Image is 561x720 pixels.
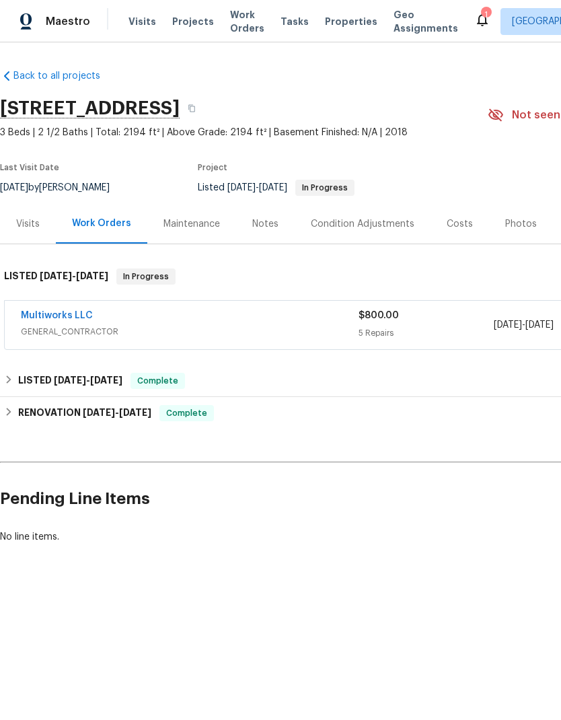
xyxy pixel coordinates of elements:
[505,217,537,231] div: Photos
[83,408,151,417] span: -
[90,375,122,385] span: [DATE]
[21,325,359,338] span: GENERAL_CONTRACTOR
[83,408,115,417] span: [DATE]
[21,311,93,320] a: Multiworks LLC
[447,217,473,231] div: Costs
[325,15,377,28] span: Properties
[18,405,151,421] h6: RENOVATION
[118,270,174,283] span: In Progress
[525,320,554,330] span: [DATE]
[161,406,213,420] span: Complete
[40,271,108,281] span: -
[280,17,309,26] span: Tasks
[128,15,156,28] span: Visits
[259,183,287,192] span: [DATE]
[18,373,122,389] h6: LISTED
[359,326,494,340] div: 5 Repairs
[494,318,554,332] span: -
[163,217,220,231] div: Maintenance
[198,183,354,192] span: Listed
[180,96,204,120] button: Copy Address
[54,375,86,385] span: [DATE]
[119,408,151,417] span: [DATE]
[40,271,72,281] span: [DATE]
[198,164,227,172] span: Project
[172,15,214,28] span: Projects
[311,217,414,231] div: Condition Adjustments
[54,375,122,385] span: -
[227,183,287,192] span: -
[394,8,458,35] span: Geo Assignments
[227,183,256,192] span: [DATE]
[4,268,108,285] h6: LISTED
[16,217,40,231] div: Visits
[132,374,184,388] span: Complete
[252,217,278,231] div: Notes
[46,15,90,28] span: Maestro
[359,311,399,320] span: $800.00
[297,184,353,192] span: In Progress
[481,8,490,22] div: 1
[494,320,522,330] span: [DATE]
[72,217,131,230] div: Work Orders
[230,8,264,35] span: Work Orders
[76,271,108,281] span: [DATE]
